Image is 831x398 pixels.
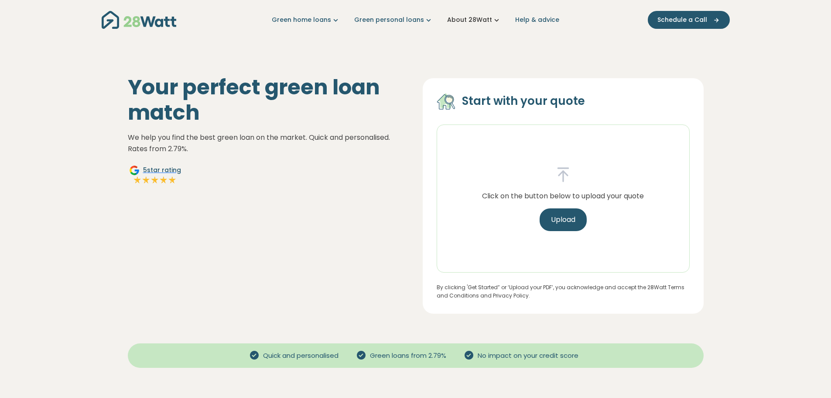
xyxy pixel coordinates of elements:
span: 5 star rating [143,166,181,175]
button: Schedule a Call [648,11,730,29]
img: Google [129,165,140,176]
a: Green home loans [272,15,340,24]
button: Upload [540,208,587,231]
a: About 28Watt [447,15,501,24]
p: We help you find the best green loan on the market. Quick and personalised. Rates from 2.79%. [128,132,409,154]
span: Quick and personalised [260,351,342,361]
a: Google5star ratingFull starFull starFull starFull starFull star [128,165,182,186]
span: No impact on your credit score [474,351,582,361]
a: Help & advice [515,15,559,24]
img: Full star [150,176,159,184]
img: Full star [159,176,168,184]
img: Full star [142,176,150,184]
img: Full star [168,176,177,184]
p: By clicking 'Get Started” or ‘Upload your PDF’, you acknowledge and accept the 28Watt Terms and C... [437,283,690,300]
img: Full star [133,176,142,184]
h4: Start with your quote [462,94,585,109]
a: Green personal loans [354,15,433,24]
p: Click on the button below to upload your quote [482,190,644,202]
h1: Your perfect green loan match [128,75,409,125]
img: 28Watt [102,11,176,29]
nav: Main navigation [102,9,730,31]
span: Schedule a Call [657,15,707,24]
span: Green loans from 2.79% [366,351,450,361]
